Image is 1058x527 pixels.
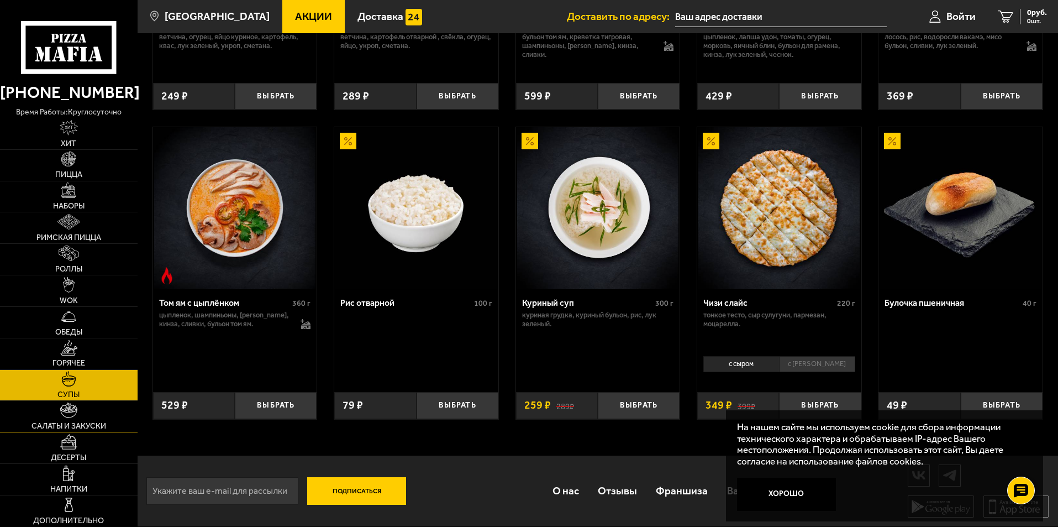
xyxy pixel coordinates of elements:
[703,311,855,328] p: тонкое тесто, сыр сулугуни, пармезан, моцарелла.
[646,473,717,509] a: Франшиза
[588,473,646,509] a: Отзывы
[154,127,315,289] img: Том ям с цыплёнком
[698,127,860,289] img: Чизи слайс
[340,33,492,50] p: ветчина, картофель отварной , свёкла, огурец, яйцо, укроп, сметана.
[779,392,861,419] button: Выбрать
[516,127,680,289] a: АкционныйКуриный суп
[334,127,498,289] a: АкционныйРис отварной
[837,299,855,308] span: 220 г
[165,11,270,22] span: [GEOGRAPHIC_DATA]
[53,202,85,210] span: Наборы
[1027,9,1047,17] span: 0 руб.
[522,311,674,328] p: куриная грудка, куриный бульон, рис, лук зеленый.
[50,486,87,493] span: Напитки
[961,83,1043,110] button: Выбрать
[474,299,492,308] span: 100 г
[57,391,80,399] span: Супы
[55,265,82,273] span: Роллы
[885,33,1015,50] p: лосось, рис, водоросли вакамэ, мисо бульон, сливки, лук зеленый.
[31,422,106,430] span: Салаты и закуски
[885,298,1020,308] div: Булочка пшеничная
[406,9,422,25] img: 15daf4d41897b9f0e9f617042186c801.svg
[417,83,498,110] button: Выбрать
[779,83,861,110] button: Выбрать
[517,127,678,289] img: Куриный суп
[295,11,332,22] span: Акции
[522,33,653,59] p: бульон том ям, креветка тигровая, шампиньоны, [PERSON_NAME], кинза, сливки.
[697,127,861,289] a: АкционныйЧизи слайс
[878,127,1043,289] a: АкционныйБулочка пшеничная
[60,297,78,305] span: WOK
[146,477,298,505] input: Укажите ваш e-mail для рассылки
[33,517,104,525] span: Дополнительно
[598,83,680,110] button: Выбрать
[161,400,188,411] span: 529 ₽
[675,7,887,27] input: Ваш адрес доставки
[703,133,719,149] img: Акционный
[235,392,317,419] button: Выбрать
[524,400,551,411] span: 259 ₽
[697,352,861,383] div: 0
[522,133,538,149] img: Акционный
[51,454,86,462] span: Десерты
[887,91,913,102] span: 369 ₽
[655,299,673,308] span: 300 г
[36,234,101,242] span: Римская пицца
[703,298,834,308] div: Чизи слайс
[737,478,836,511] button: Хорошо
[417,392,498,419] button: Выбрать
[524,91,551,102] span: 599 ₽
[161,91,188,102] span: 249 ₽
[706,400,732,411] span: 349 ₽
[543,473,588,509] a: О нас
[61,140,76,148] span: Хит
[718,473,782,509] a: Вакансии
[738,400,755,411] s: 399 ₽
[961,392,1043,419] button: Выбрать
[343,91,369,102] span: 289 ₽
[159,311,290,328] p: цыпленок, шампиньоны, [PERSON_NAME], кинза, сливки, бульон том ям.
[335,127,497,289] img: Рис отварной
[159,33,311,50] p: ветчина, огурец, яйцо куриное, картофель, квас, лук зеленый, укроп, сметана.
[884,133,901,149] img: Акционный
[235,83,317,110] button: Выбрать
[880,127,1041,289] img: Булочка пшеничная
[153,127,317,289] a: Острое блюдоТом ям с цыплёнком
[340,298,471,308] div: Рис отварной
[737,421,1026,467] p: На нашем сайте мы используем cookie для сбора информации технического характера и обрабатываем IP...
[52,359,85,367] span: Горячее
[887,400,907,411] span: 49 ₽
[55,171,82,179] span: Пицца
[1023,299,1036,308] span: 40 г
[946,11,976,22] span: Войти
[703,33,855,59] p: цыпленок, лапша удон, томаты, огурец, морковь, яичный блин, бульон для рамена, кинза, лук зеленый...
[598,392,680,419] button: Выбрать
[159,298,290,308] div: Том ям с цыплёнком
[706,91,732,102] span: 429 ₽
[343,400,363,411] span: 79 ₽
[703,356,779,372] li: с сыром
[55,328,82,336] span: Обеды
[159,267,175,284] img: Острое блюдо
[556,400,574,411] s: 289 ₽
[779,356,855,372] li: с [PERSON_NAME]
[522,298,653,308] div: Куриный суп
[292,299,310,308] span: 360 г
[567,11,675,22] span: Доставить по адресу:
[1027,18,1047,24] span: 0 шт.
[357,11,403,22] span: Доставка
[307,477,407,505] button: Подписаться
[340,133,356,149] img: Акционный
